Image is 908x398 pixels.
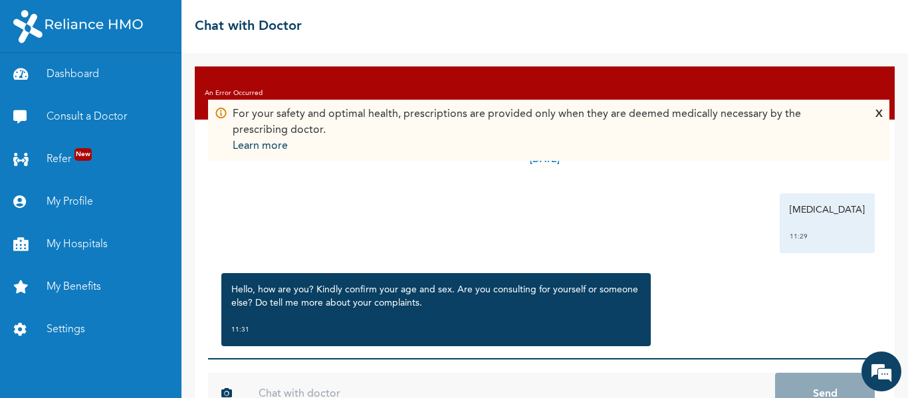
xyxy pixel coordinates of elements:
[195,17,302,37] h2: Chat with Doctor
[790,203,865,217] p: [MEDICAL_DATA]
[233,138,855,154] p: Learn more
[875,106,883,154] div: X
[231,283,640,310] p: Hello, how are you? Kindly confirm your age and sex. Are you consulting for yourself or someone e...
[205,88,263,98] h3: An Error Occurred
[74,148,92,161] span: New
[13,10,143,43] img: RelianceHMO's Logo
[215,106,227,120] img: Info
[790,230,865,243] div: 11:29
[233,106,855,154] div: For your safety and optimal health, prescriptions are provided only when they are deemed medicall...
[231,323,640,336] div: 11:31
